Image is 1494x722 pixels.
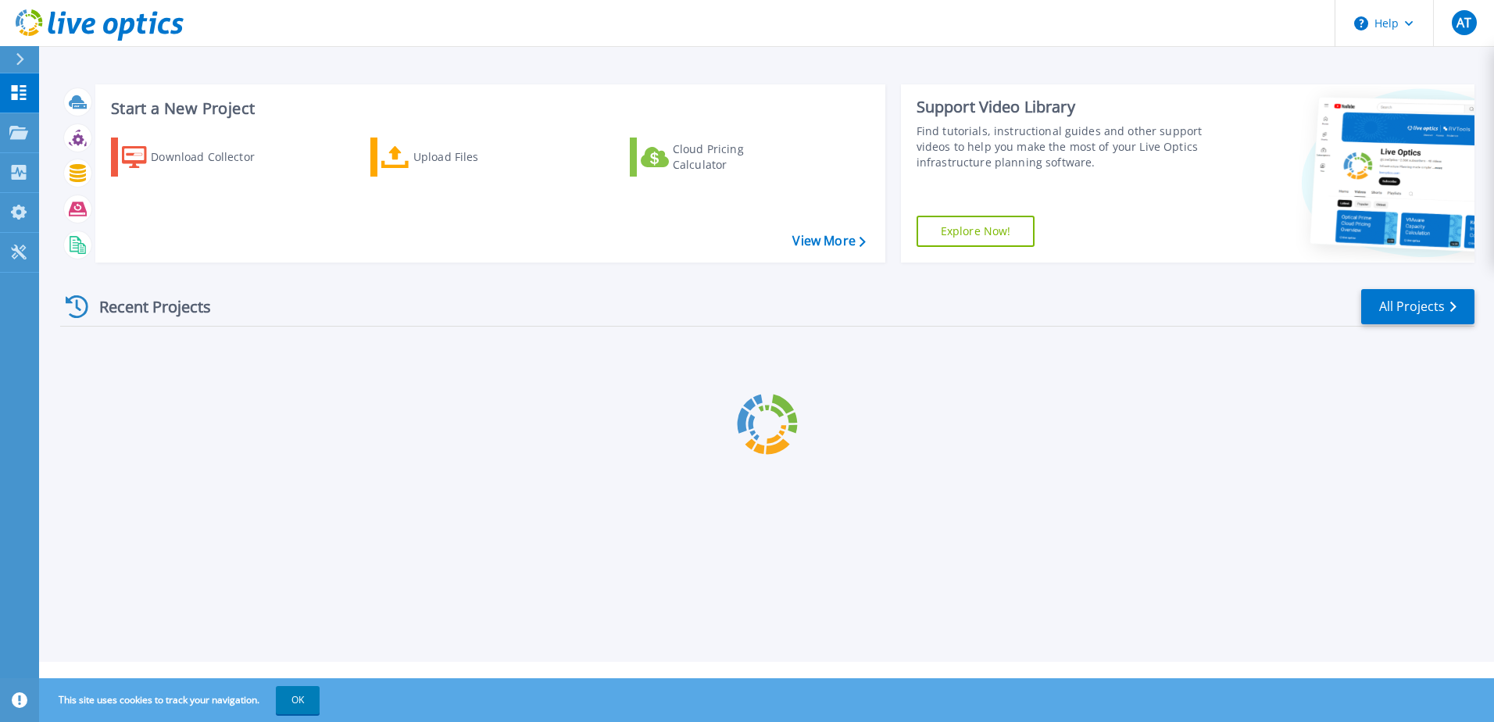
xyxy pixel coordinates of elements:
span: AT [1456,16,1471,29]
div: Upload Files [413,141,538,173]
a: All Projects [1361,289,1474,324]
div: Download Collector [151,141,276,173]
a: Download Collector [111,138,285,177]
div: Cloud Pricing Calculator [673,141,798,173]
a: Upload Files [370,138,545,177]
div: Support Video Library [917,97,1209,117]
div: Recent Projects [60,288,232,326]
a: Cloud Pricing Calculator [630,138,804,177]
div: Find tutorials, instructional guides and other support videos to help you make the most of your L... [917,123,1209,170]
a: Explore Now! [917,216,1035,247]
h3: Start a New Project [111,100,865,117]
button: OK [276,686,320,714]
a: View More [792,234,865,248]
span: This site uses cookies to track your navigation. [43,686,320,714]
